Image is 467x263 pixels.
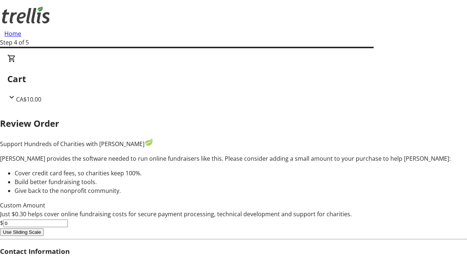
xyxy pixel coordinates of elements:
li: Build better fundraising tools. [15,178,467,186]
li: Cover credit card fees, so charities keep 100%. [15,169,467,178]
span: CA$10.00 [16,95,41,103]
li: Give back to the nonprofit community. [15,186,467,195]
div: CartCA$10.00 [7,54,460,104]
h2: Cart [7,72,460,85]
